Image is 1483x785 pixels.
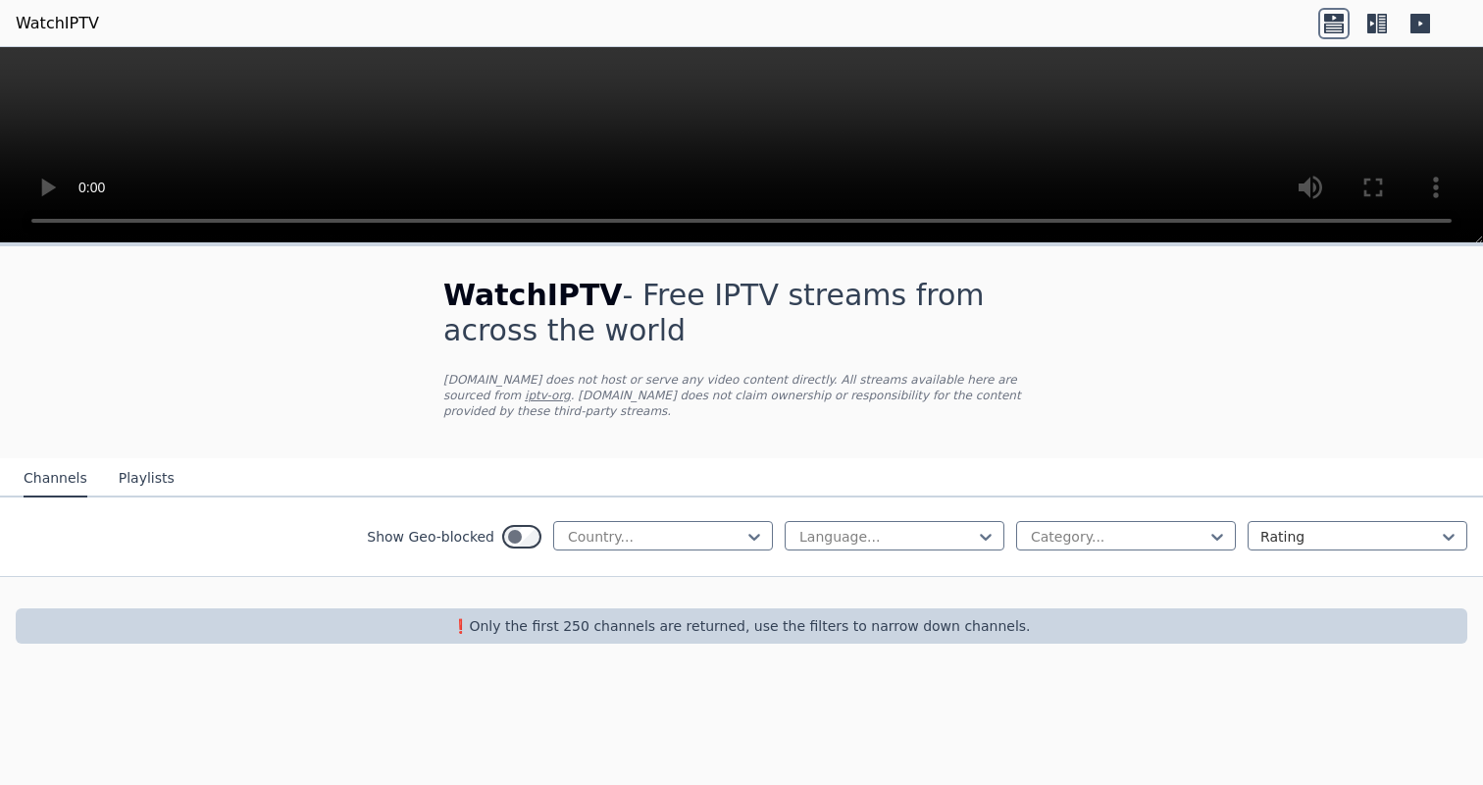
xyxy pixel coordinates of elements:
[525,389,571,402] a: iptv-org
[16,12,99,35] a: WatchIPTV
[119,460,175,497] button: Playlists
[24,460,87,497] button: Channels
[367,527,494,547] label: Show Geo-blocked
[24,616,1459,636] p: ❗️Only the first 250 channels are returned, use the filters to narrow down channels.
[443,278,623,312] span: WatchIPTV
[443,278,1040,348] h1: - Free IPTV streams from across the world
[443,372,1040,419] p: [DOMAIN_NAME] does not host or serve any video content directly. All streams available here are s...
